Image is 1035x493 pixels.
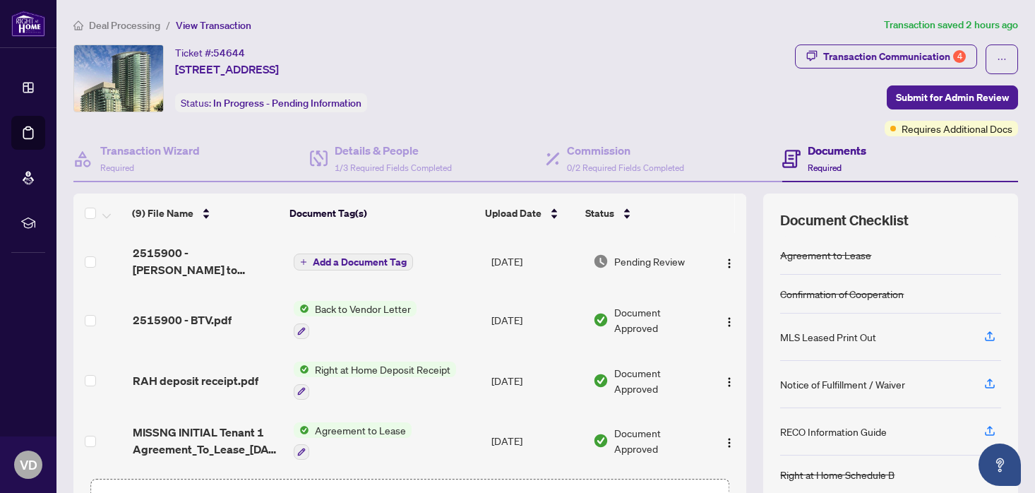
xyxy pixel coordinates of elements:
span: Document Checklist [780,210,909,230]
th: Document Tag(s) [284,194,479,233]
button: Logo [718,369,741,392]
img: Status Icon [294,362,309,377]
span: 1/3 Required Fields Completed [335,162,452,173]
button: Transaction Communication4 [795,44,977,69]
div: Confirmation of Cooperation [780,286,904,302]
img: Document Status [593,312,609,328]
div: RECO Information Guide [780,424,887,439]
th: Status [580,194,701,233]
span: Right at Home Deposit Receipt [309,362,456,377]
span: Required [808,162,842,173]
span: Back to Vendor Letter [309,301,417,316]
span: Add a Document Tag [313,257,407,267]
span: plus [300,259,307,266]
img: Document Status [593,254,609,269]
button: Status IconBack to Vendor Letter [294,301,417,339]
div: Notice of Fulfillment / Waiver [780,376,905,392]
td: [DATE] [486,233,588,290]
img: Logo [724,376,735,388]
td: [DATE] [486,411,588,472]
div: MLS Leased Print Out [780,329,876,345]
span: 2515900 - [PERSON_NAME] to review.pdf [133,244,282,278]
img: Document Status [593,373,609,388]
img: Document Status [593,433,609,449]
button: Logo [718,429,741,452]
span: RAH deposit receipt.pdf [133,372,258,389]
button: Submit for Admin Review [887,85,1018,109]
h4: Details & People [335,142,452,159]
button: Status IconRight at Home Deposit Receipt [294,362,456,400]
span: Upload Date [485,206,542,221]
span: Pending Review [614,254,685,269]
span: (9) File Name [132,206,193,221]
span: VD [20,455,37,475]
img: Logo [724,437,735,449]
div: Ticket #: [175,44,245,61]
span: Requires Additional Docs [902,121,1012,136]
img: logo [11,11,45,37]
button: Add a Document Tag [294,253,413,271]
th: (9) File Name [126,194,284,233]
span: ellipsis [997,54,1007,64]
div: Transaction Communication [823,45,966,68]
span: Status [585,206,614,221]
h4: Commission [567,142,684,159]
span: Agreement to Lease [309,422,412,438]
span: Document Approved [614,365,706,396]
th: Upload Date [479,194,580,233]
button: Open asap [979,444,1021,486]
span: 0/2 Required Fields Completed [567,162,684,173]
span: [STREET_ADDRESS] [175,61,279,78]
button: Logo [718,250,741,273]
span: home [73,20,83,30]
h4: Transaction Wizard [100,142,200,159]
li: / [166,17,170,33]
span: Document Approved [614,304,706,335]
div: Right at Home Schedule B [780,467,895,482]
div: Status: [175,93,367,112]
button: Add a Document Tag [294,254,413,271]
span: Document Approved [614,425,706,456]
span: In Progress - Pending Information [213,97,361,109]
div: Agreement to Lease [780,247,871,263]
article: Transaction saved 2 hours ago [884,17,1018,33]
img: Status Icon [294,301,309,316]
td: [DATE] [486,350,588,411]
img: Logo [724,316,735,328]
img: Status Icon [294,422,309,438]
span: Deal Processing [89,19,160,32]
h4: Documents [808,142,866,159]
img: Logo [724,258,735,269]
span: Required [100,162,134,173]
td: [DATE] [486,290,588,350]
button: Status IconAgreement to Lease [294,422,412,461]
div: 4 [953,50,966,63]
button: Logo [718,309,741,331]
span: MISSNG INITIAL Tenant 1 Agreement_To_Lease_[DATE] 17_40_41 1 1.pdf [133,424,282,458]
span: 54644 [213,47,245,59]
span: Submit for Admin Review [896,86,1009,109]
img: IMG-C12415848_1.jpg [74,45,163,112]
span: 2515900 - BTV.pdf [133,311,232,328]
span: View Transaction [176,19,251,32]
